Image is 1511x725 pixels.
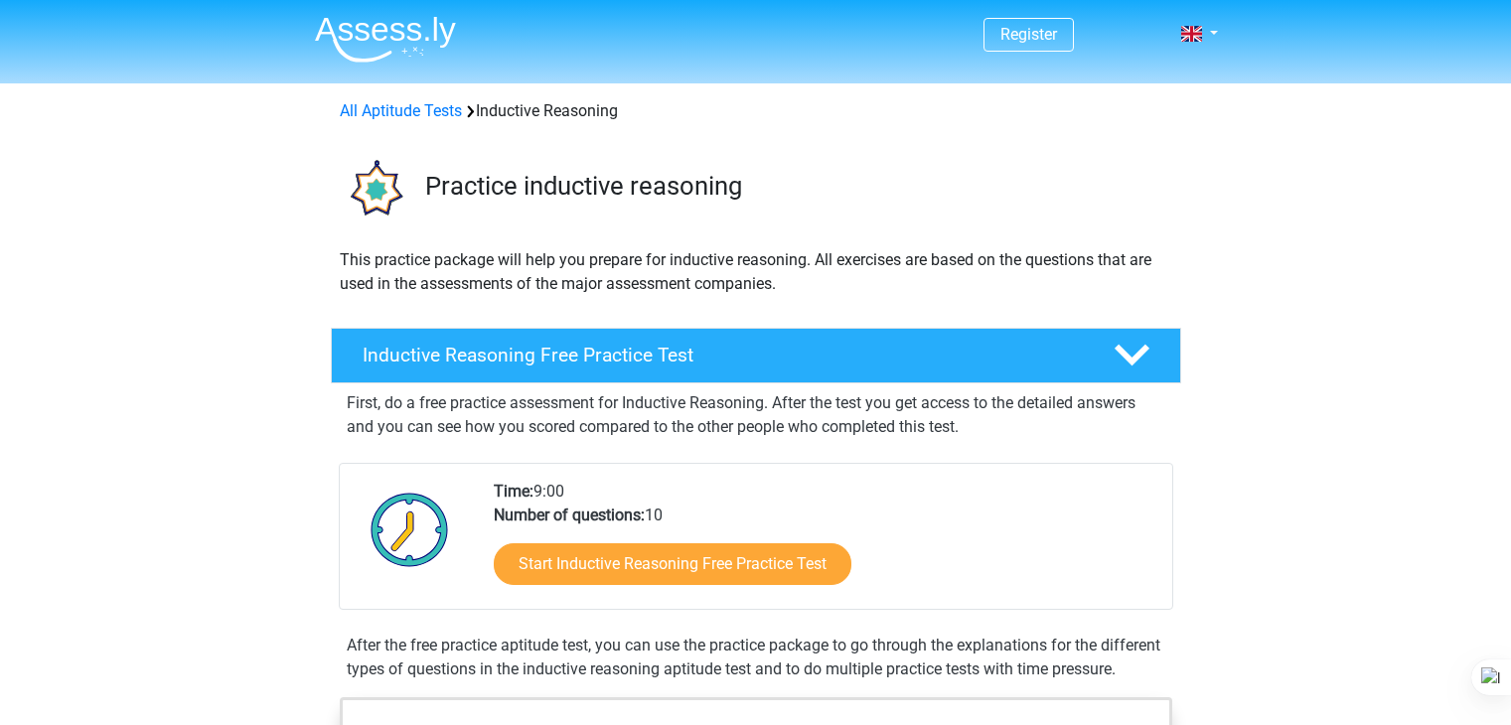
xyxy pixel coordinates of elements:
[1000,25,1057,44] a: Register
[479,480,1171,609] div: 9:00 10
[340,248,1172,296] p: This practice package will help you prepare for inductive reasoning. All exercises are based on t...
[340,101,462,120] a: All Aptitude Tests
[332,147,416,231] img: inductive reasoning
[494,482,533,501] b: Time:
[323,328,1189,383] a: Inductive Reasoning Free Practice Test
[347,391,1165,439] p: First, do a free practice assessment for Inductive Reasoning. After the test you get access to th...
[339,634,1173,681] div: After the free practice aptitude test, you can use the practice package to go through the explana...
[494,506,645,524] b: Number of questions:
[425,171,1165,202] h3: Practice inductive reasoning
[360,480,460,579] img: Clock
[363,344,1082,366] h4: Inductive Reasoning Free Practice Test
[315,16,456,63] img: Assessly
[494,543,851,585] a: Start Inductive Reasoning Free Practice Test
[332,99,1180,123] div: Inductive Reasoning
